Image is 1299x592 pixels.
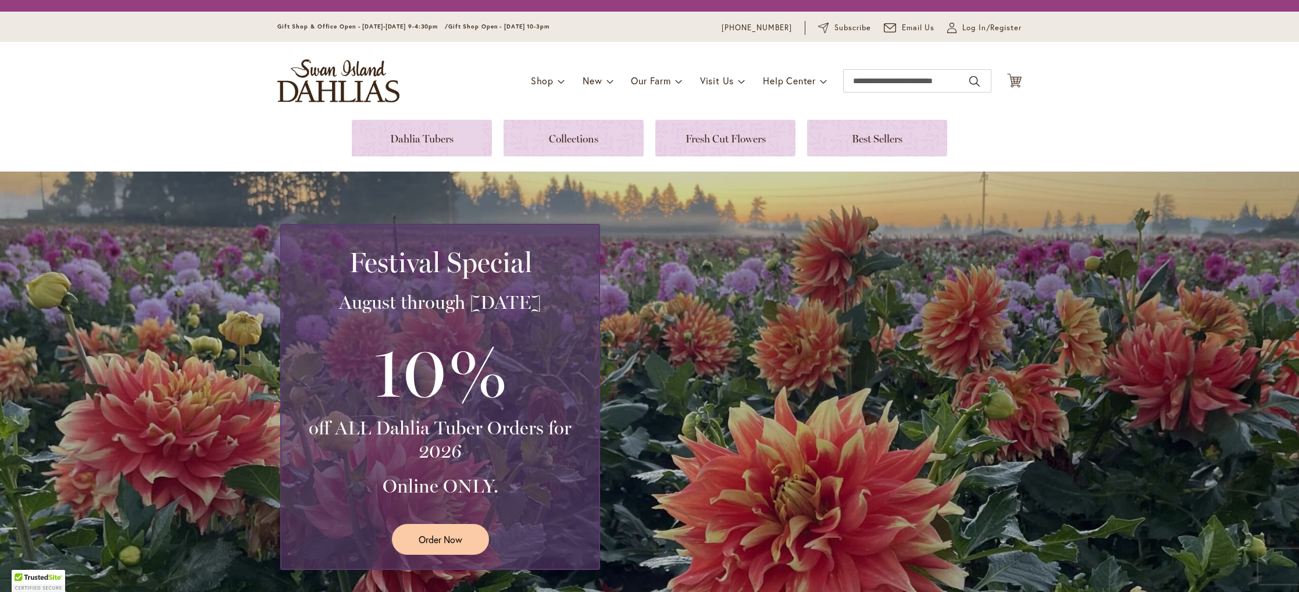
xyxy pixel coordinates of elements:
[818,22,871,34] a: Subscribe
[947,22,1022,34] a: Log In/Register
[834,22,871,34] span: Subscribe
[763,74,816,87] span: Help Center
[448,23,549,30] span: Gift Shop Open - [DATE] 10-3pm
[631,74,670,87] span: Our Farm
[295,291,585,314] h3: August through [DATE]
[295,246,585,279] h2: Festival Special
[962,22,1022,34] span: Log In/Register
[884,22,935,34] a: Email Us
[722,22,792,34] a: [PHONE_NUMBER]
[531,74,554,87] span: Shop
[583,74,602,87] span: New
[295,326,585,416] h3: 10%
[902,22,935,34] span: Email Us
[419,533,462,546] span: Order Now
[295,416,585,463] h3: off ALL Dahlia Tuber Orders for 2026
[12,570,65,592] div: TrustedSite Certified
[295,475,585,498] h3: Online ONLY.
[277,23,448,30] span: Gift Shop & Office Open - [DATE]-[DATE] 9-4:30pm /
[700,74,734,87] span: Visit Us
[277,59,399,102] a: store logo
[969,72,980,91] button: Search
[392,524,489,555] a: Order Now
